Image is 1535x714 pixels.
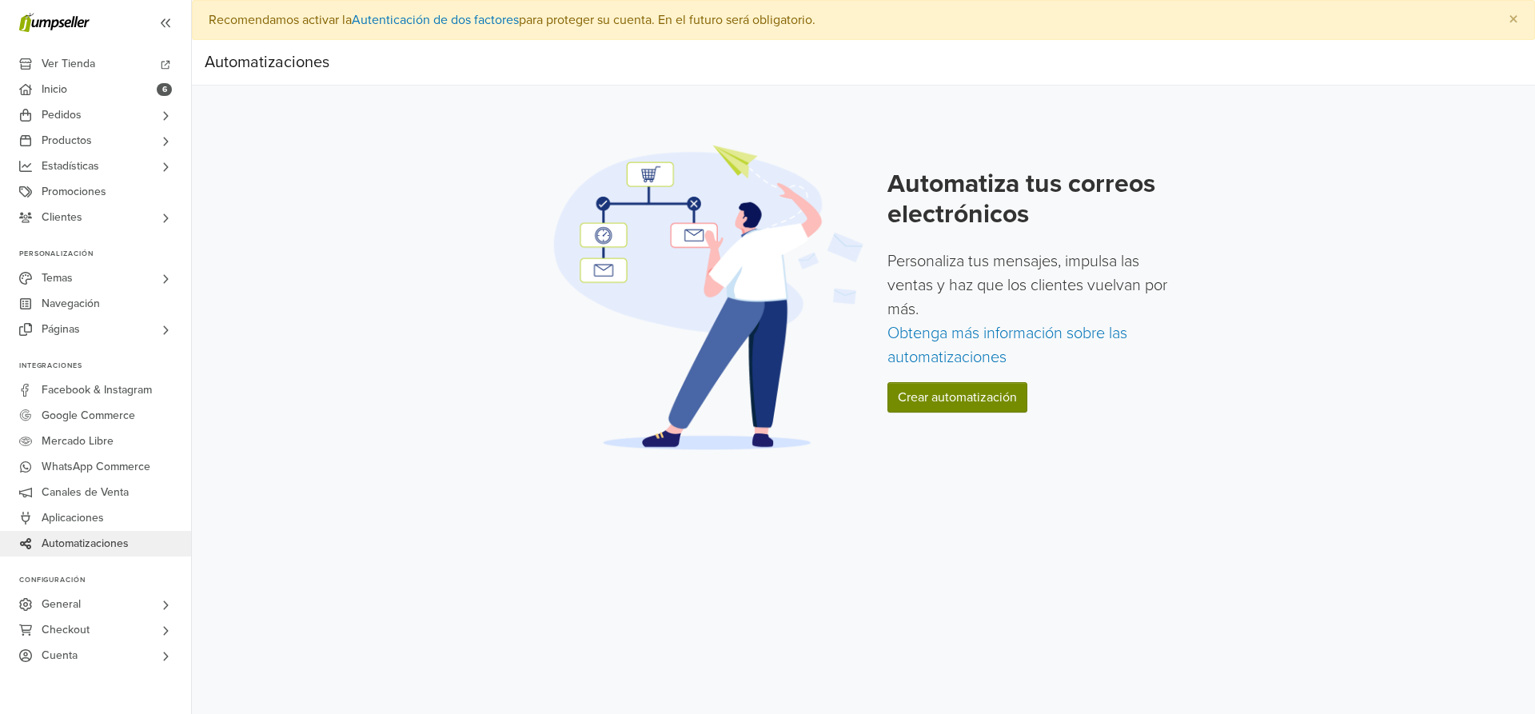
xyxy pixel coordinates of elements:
[352,12,519,28] a: Autenticación de dos factores
[42,51,95,77] span: Ver Tienda
[42,643,78,668] span: Cuenta
[1493,1,1534,39] button: Close
[42,480,129,505] span: Canales de Venta
[887,324,1127,367] a: Obtenga más información sobre las automatizaciones
[42,505,104,531] span: Aplicaciones
[42,617,90,643] span: Checkout
[887,169,1179,230] h2: Automatiza tus correos electrónicos
[42,154,99,179] span: Estadísticas
[157,83,172,96] span: 6
[42,317,80,342] span: Páginas
[42,531,129,556] span: Automatizaciones
[548,143,868,451] img: Automation
[1509,8,1518,31] span: ×
[42,592,81,617] span: General
[42,403,135,429] span: Google Commerce
[42,454,150,480] span: WhatsApp Commerce
[19,576,191,585] p: Configuración
[42,429,114,454] span: Mercado Libre
[42,179,106,205] span: Promociones
[42,205,82,230] span: Clientes
[19,361,191,371] p: Integraciones
[887,249,1179,369] p: Personaliza tus mensajes, impulsa las ventas y haz que los clientes vuelvan por más.
[42,128,92,154] span: Productos
[42,291,100,317] span: Navegación
[42,377,152,403] span: Facebook & Instagram
[42,77,67,102] span: Inicio
[42,265,73,291] span: Temas
[42,102,82,128] span: Pedidos
[19,249,191,259] p: Personalización
[887,382,1027,413] a: Crear automatización
[205,46,329,78] div: Automatizaciones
